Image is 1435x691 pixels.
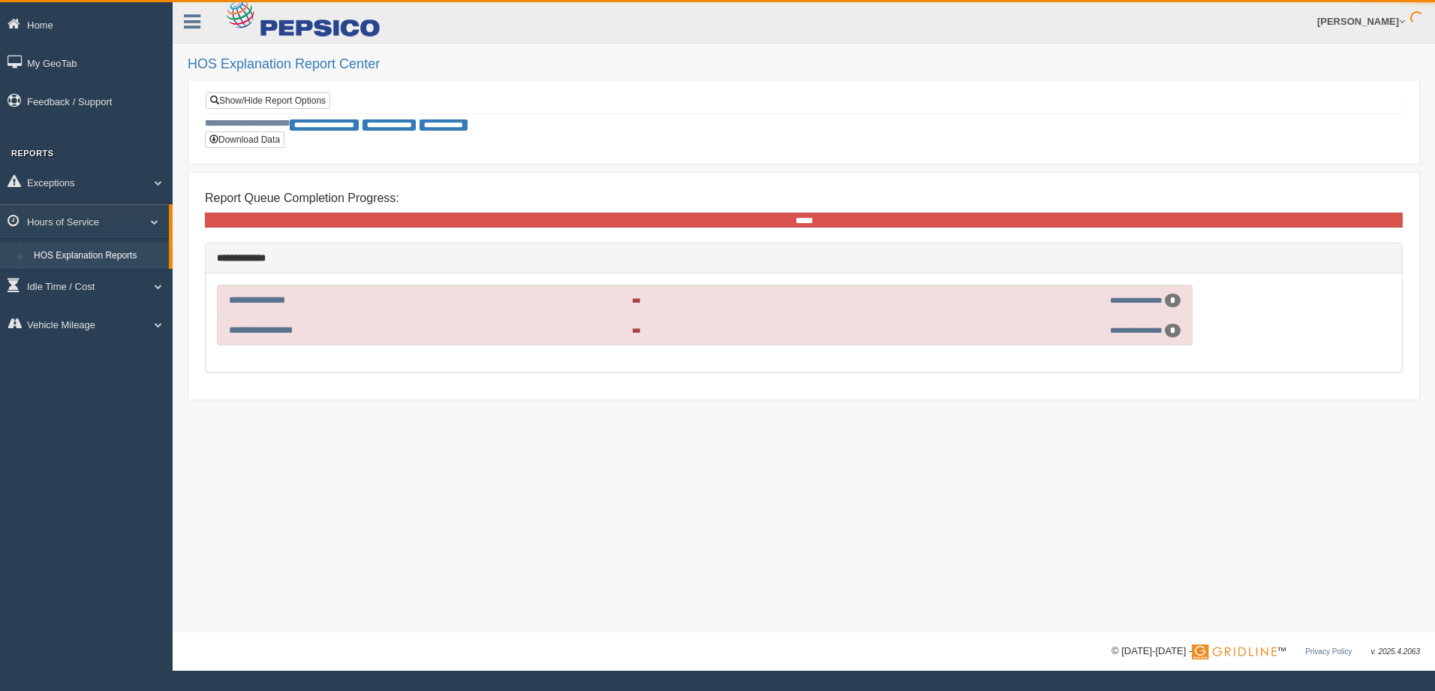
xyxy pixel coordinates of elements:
img: Gridline [1192,644,1277,659]
a: HOS Explanation Reports [27,243,169,270]
h2: HOS Explanation Report Center [188,57,1420,72]
a: Privacy Policy [1305,647,1352,656]
a: Show/Hide Report Options [206,92,330,109]
h4: Report Queue Completion Progress: [205,192,1403,205]
span: v. 2025.4.2063 [1371,647,1420,656]
button: Download Data [205,131,284,148]
div: © [DATE]-[DATE] - ™ [1112,644,1420,659]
